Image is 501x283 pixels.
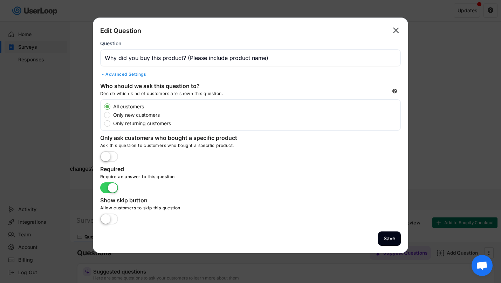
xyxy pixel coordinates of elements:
[100,49,401,66] input: Type your question here...
[378,231,401,246] button: Save
[100,197,240,205] div: Show skip button
[111,113,400,117] label: Only new customers
[100,134,240,143] div: Only ask customers who bought a specific product
[111,121,400,126] label: Only returning customers
[100,82,240,91] div: Who should we ask this question to?
[100,174,310,182] div: Require an answer to this question
[100,166,240,174] div: Required
[100,72,401,77] div: Advanced Settings
[100,91,275,99] div: Decide which kind of customers are shown this question.
[100,143,401,151] div: Ask this question to customers who bought a specific product.
[391,25,401,36] button: 
[472,255,493,276] a: Open chat
[111,104,400,109] label: All customers
[100,205,310,214] div: Allow customers to skip this question
[100,40,121,47] div: Question
[393,25,399,35] text: 
[100,27,141,35] div: Edit Question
